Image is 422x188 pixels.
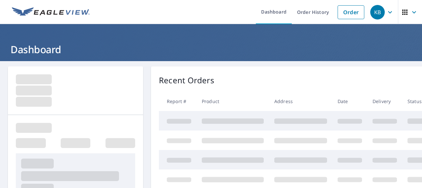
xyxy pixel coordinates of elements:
[269,92,332,111] th: Address
[196,92,269,111] th: Product
[159,74,214,86] p: Recent Orders
[332,92,367,111] th: Date
[8,43,414,56] h1: Dashboard
[367,92,402,111] th: Delivery
[159,92,196,111] th: Report #
[370,5,385,19] div: KB
[338,5,364,19] a: Order
[12,7,90,17] img: EV Logo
